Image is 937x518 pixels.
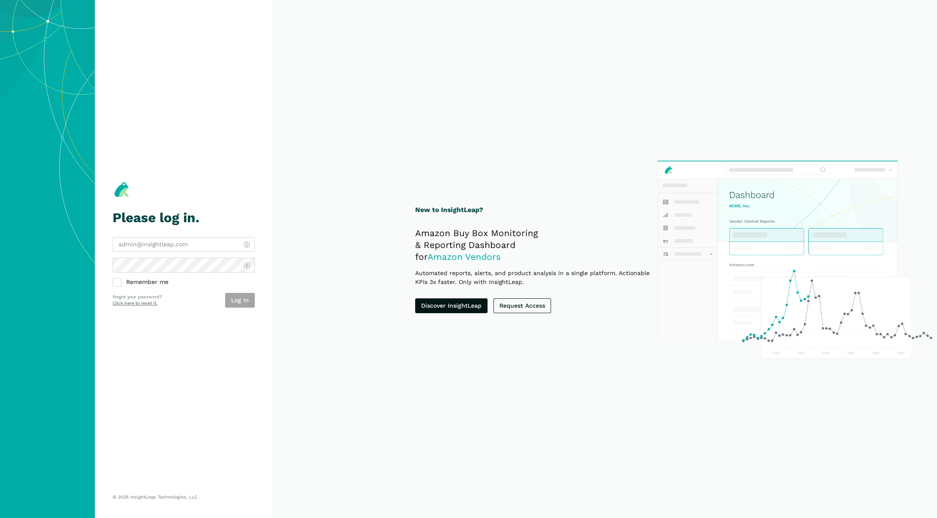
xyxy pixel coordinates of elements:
p: Forgot your password? [113,294,162,300]
span: Amazon Vendors [427,251,501,262]
p: Automated reports, alerts, and product analysis in a single platform. Actionable KPIs 3x faster. ... [415,269,663,287]
a: Click here to reset it. [113,300,157,306]
label: Remember me [113,278,255,287]
h1: New to InsightLeap? [415,205,663,215]
a: Discover InsightLeap [415,298,488,313]
input: admin@insightleap.com [113,237,255,252]
a: Request Access [493,298,551,313]
img: InsightLeap Product [652,155,937,363]
h1: Please log in. [113,210,255,225]
p: © 2025 InsightLeap Technologies, LLC. [113,494,255,500]
h2: Amazon Buy Box Monitoring & Reporting Dashboard for [415,227,663,263]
